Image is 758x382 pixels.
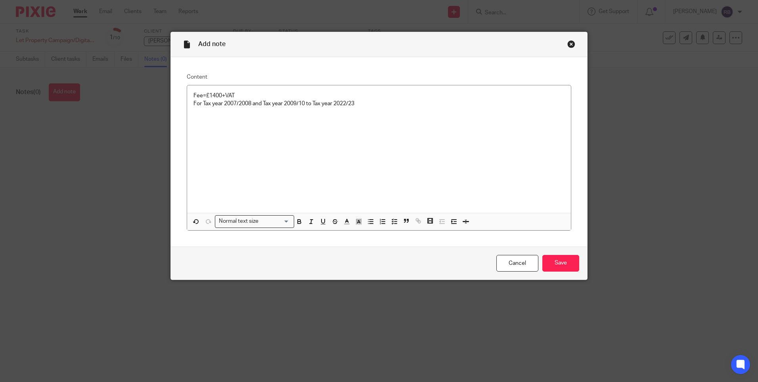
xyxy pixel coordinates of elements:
[261,217,289,226] input: Search for option
[217,217,260,226] span: Normal text size
[567,40,575,48] div: Close this dialog window
[215,215,294,228] div: Search for option
[193,100,565,108] p: For Tax year 2007/2008 and Tax year 2009/10 to Tax year 2022/23
[193,92,565,100] p: Fee=£1400+VAT
[187,73,571,81] label: Content
[496,255,538,272] a: Cancel
[542,255,579,272] input: Save
[198,41,226,47] span: Add note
